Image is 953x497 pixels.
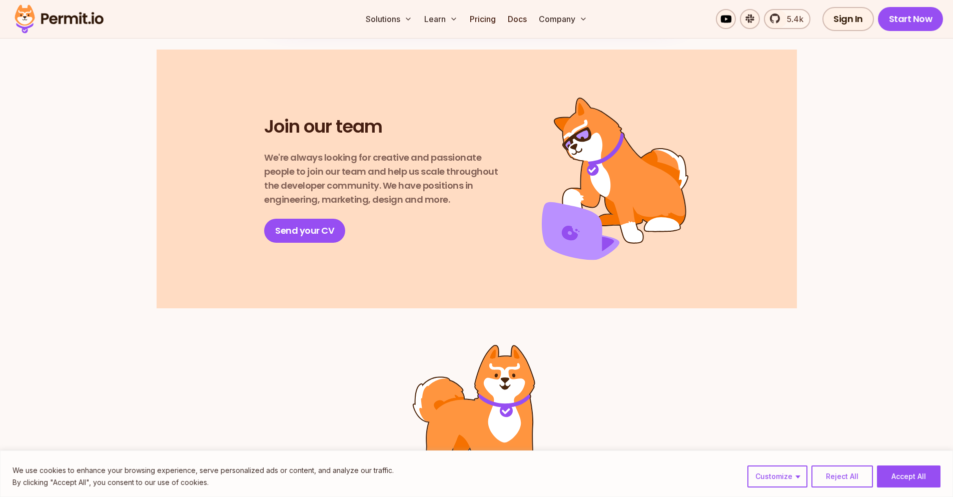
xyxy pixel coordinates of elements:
[504,9,531,29] a: Docs
[13,464,394,476] p: We use cookies to enhance your browsing experience, serve personalized ads or content, and analyz...
[822,7,874,31] a: Sign In
[811,465,873,487] button: Reject All
[264,219,345,243] a: Send your CV
[878,7,943,31] a: Start Now
[542,98,689,260] img: Join us
[877,465,940,487] button: Accept All
[535,9,591,29] button: Company
[747,465,807,487] button: Customize
[781,13,803,25] span: 5.4k
[362,9,416,29] button: Solutions
[764,9,810,29] a: 5.4k
[10,2,108,36] img: Permit logo
[264,151,507,207] p: We're always looking for creative and passionate people to join our team and help us scale throug...
[264,115,382,139] h2: Join our team
[420,9,462,29] button: Learn
[466,9,500,29] a: Pricing
[13,476,394,488] p: By clicking "Accept All", you consent to our use of cookies.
